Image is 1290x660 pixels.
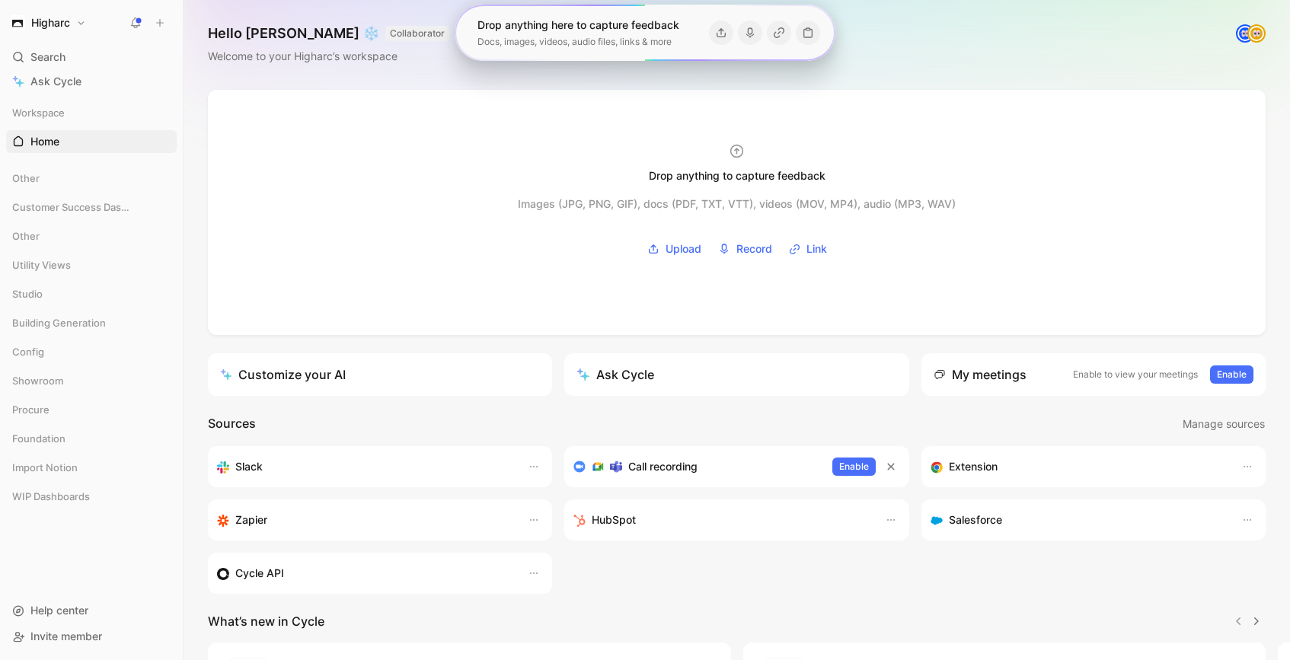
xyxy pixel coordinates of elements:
[208,24,449,43] h1: Hello [PERSON_NAME] ❄️
[6,70,177,93] a: Ask Cycle
[30,630,102,642] span: Invite member
[217,458,512,476] div: Sync your customers, send feedback and get updates in Slack
[6,167,177,190] div: Other
[949,511,1002,529] h3: Salesforce
[385,26,449,41] button: COLLABORATOR
[628,458,698,476] h3: Call recording
[6,340,177,363] div: Config
[6,485,177,512] div: WIP Dashboards
[1073,367,1198,382] p: Enable to view your meetings
[6,427,177,454] div: Foundation
[6,456,177,483] div: Import Notion
[931,458,1226,476] div: Capture feedback from anywhere on the web
[6,311,177,339] div: Building Generation
[6,282,177,305] div: Studio
[6,167,177,194] div: Other
[573,458,819,476] div: Record & transcribe meetings from Zoom, Meet & Teams.
[713,238,778,260] button: Record
[1217,367,1247,382] span: Enable
[12,315,106,330] span: Building Generation
[12,373,63,388] span: Showroom
[12,257,71,273] span: Utility Views
[12,460,78,475] span: Import Notion
[832,458,876,476] button: Enable
[12,199,134,215] span: Customer Success Dashboards
[576,365,654,384] div: Ask Cycle
[6,427,177,450] div: Foundation
[6,101,177,124] div: Workspace
[12,286,43,301] span: Studio
[235,511,267,529] h3: Zapier
[6,130,177,153] a: Home
[30,134,59,149] span: Home
[1249,26,1264,41] img: avatar
[934,365,1027,384] div: My meetings
[10,15,25,30] img: Higharc
[736,240,772,258] span: Record
[12,171,40,186] span: Other
[6,599,177,622] div: Help center
[208,414,256,434] h2: Sources
[6,12,90,33] button: HigharcHigharc
[642,238,707,260] button: Upload
[784,238,832,260] button: Link
[208,353,552,396] a: Customize your AI
[6,225,177,252] div: Other
[839,459,869,474] span: Enable
[592,511,636,529] h3: HubSpot
[235,458,263,476] h3: Slack
[208,47,449,65] div: Welcome to your Higharc’s workspace
[6,398,177,426] div: Procure
[6,253,177,276] div: Utility Views
[6,485,177,508] div: WIP Dashboards
[1183,415,1265,433] span: Manage sources
[1182,414,1266,434] button: Manage sources
[217,511,512,529] div: Capture feedback from thousands of sources with Zapier (survey results, recordings, sheets, etc).
[6,456,177,479] div: Import Notion
[12,344,44,359] span: Config
[649,167,825,185] div: Drop anything to capture feedback
[6,398,177,421] div: Procure
[12,105,65,120] span: Workspace
[235,564,284,582] h3: Cycle API
[564,353,908,396] button: Ask Cycle
[31,16,70,30] h1: Higharc
[6,253,177,281] div: Utility Views
[806,240,827,258] span: Link
[477,16,679,34] div: Drop anything here to capture feedback
[1210,365,1253,384] button: Enable
[6,282,177,310] div: Studio
[6,46,177,69] div: Search
[6,369,177,397] div: Showroom
[6,311,177,334] div: Building Generation
[12,431,65,446] span: Foundation
[949,458,998,476] h3: Extension
[12,228,40,244] span: Other
[666,240,701,258] span: Upload
[208,612,324,630] h2: What’s new in Cycle
[6,225,177,247] div: Other
[12,402,49,417] span: Procure
[30,604,88,617] span: Help center
[6,625,177,648] div: Invite member
[12,489,90,504] span: WIP Dashboards
[6,196,177,218] div: Customer Success Dashboards
[30,72,81,91] span: Ask Cycle
[30,48,65,66] span: Search
[217,564,512,582] div: Sync customers & send feedback from custom sources. Get inspired by our favorite use case
[220,365,346,384] div: Customize your AI
[477,34,679,49] div: Docs, images, videos, audio files, links & more
[6,340,177,368] div: Config
[6,196,177,223] div: Customer Success Dashboards
[6,369,177,392] div: Showroom
[1237,26,1253,41] img: avatar
[518,195,956,213] div: Images (JPG, PNG, GIF), docs (PDF, TXT, VTT), videos (MOV, MP4), audio (MP3, WAV)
